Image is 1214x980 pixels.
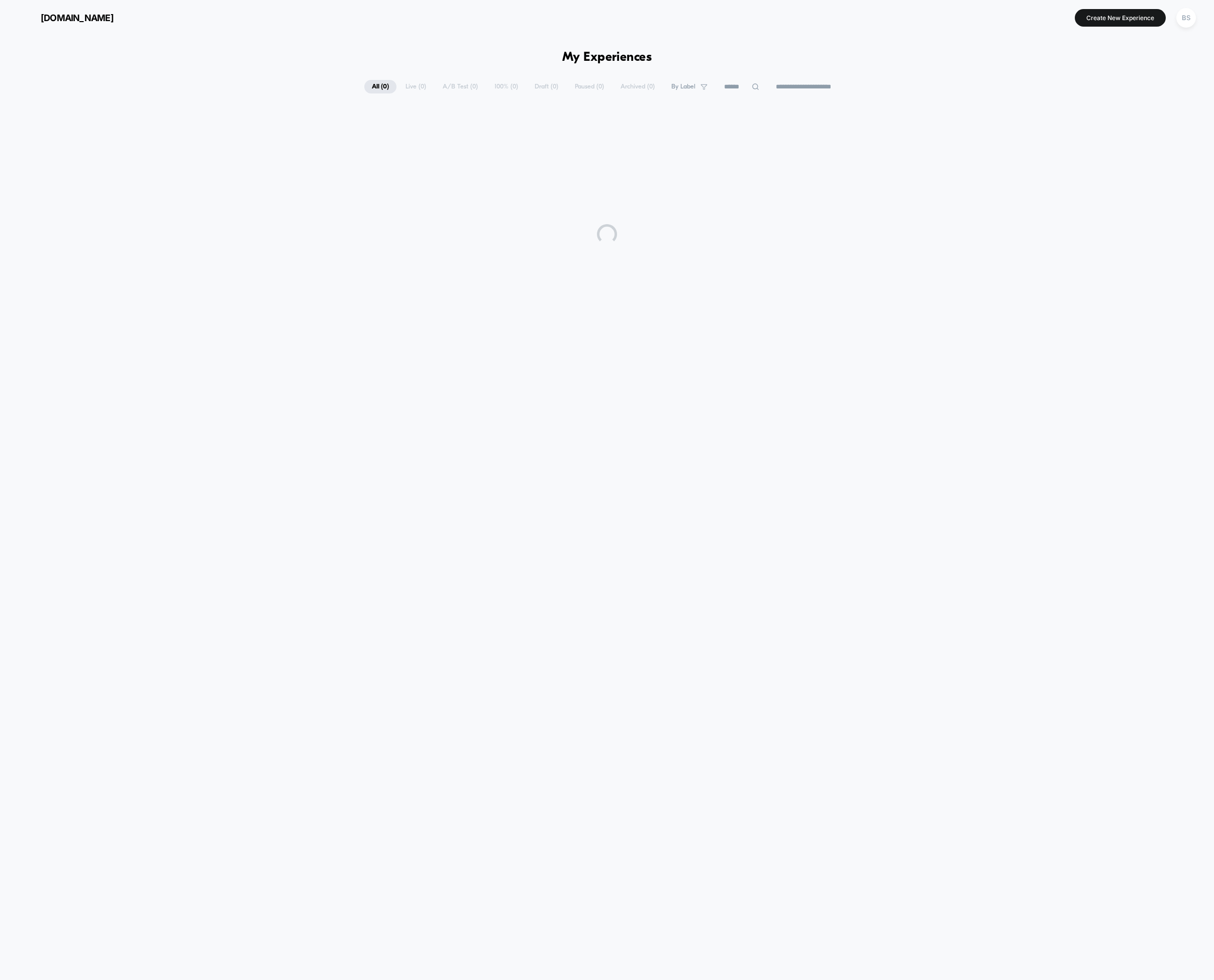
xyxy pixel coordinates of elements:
div: BS [1176,8,1196,28]
span: All ( 0 ) [364,80,396,93]
span: [DOMAIN_NAME] [41,13,114,23]
h1: My Experiences [562,50,652,65]
button: Create New Experience [1075,9,1166,27]
button: BS [1173,8,1199,28]
span: By Label [671,83,695,90]
button: [DOMAIN_NAME] [15,10,117,26]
